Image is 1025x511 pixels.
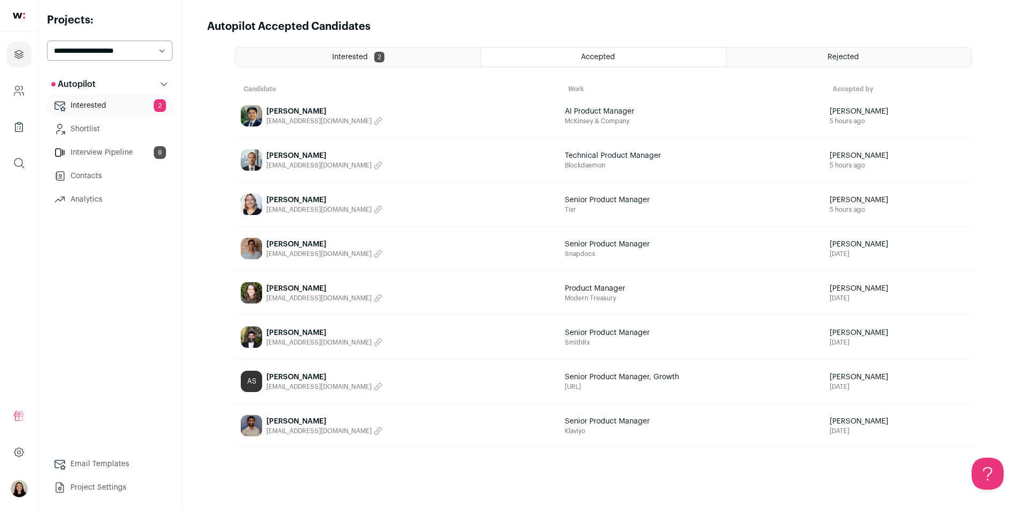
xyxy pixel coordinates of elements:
span: [EMAIL_ADDRESS][DOMAIN_NAME] [266,338,372,347]
span: [PERSON_NAME] [830,150,966,161]
span: Senior Product Manager, Growth [565,372,693,382]
a: [PERSON_NAME] [EMAIL_ADDRESS][DOMAIN_NAME] [235,94,559,137]
span: [PERSON_NAME] [266,150,382,161]
span: 5 hours ago [830,205,966,214]
div: AS [241,371,262,392]
a: Contacts [47,165,172,187]
img: 3a48683af0f6174b6df7791560c06010fdaec50fb1fcdf02f39e1c52281a896c.jpg [241,149,262,171]
a: Project Settings [47,477,172,498]
button: [EMAIL_ADDRESS][DOMAIN_NAME] [266,205,382,214]
button: [EMAIL_ADDRESS][DOMAIN_NAME] [266,338,382,347]
span: Senior Product Manager [565,328,693,338]
a: AS [PERSON_NAME] [EMAIL_ADDRESS][DOMAIN_NAME] [235,360,559,403]
span: AI Product Manager [565,106,693,117]
h1: Autopilot Accepted Candidates [207,19,370,34]
button: [EMAIL_ADDRESS][DOMAIN_NAME] [266,294,382,302]
span: [DATE] [830,382,966,391]
a: [PERSON_NAME] [EMAIL_ADDRESS][DOMAIN_NAME] [235,227,559,270]
span: 8 [154,146,166,159]
p: Autopilot [51,78,96,91]
a: [PERSON_NAME] [EMAIL_ADDRESS][DOMAIN_NAME] [235,183,559,226]
span: [EMAIL_ADDRESS][DOMAIN_NAME] [266,294,372,302]
a: [PERSON_NAME] [EMAIL_ADDRESS][DOMAIN_NAME] [235,316,559,358]
span: Senior Product Manager [565,195,693,205]
th: Accepted by [824,84,972,94]
span: [PERSON_NAME] [830,372,966,382]
img: b89dfe4d5d060092c52a54ef4b4c0d1130921b7b90201ca6ee8db1a28ebfc9dd.jpg [241,415,262,436]
a: Email Templates [47,453,172,475]
img: 4a182cc6971f688bb6d8dfd5816b1779226ec34e8b348e7fbbf58f6a6908814e.jpg [241,105,262,126]
span: SmithRx [565,338,819,347]
img: b2296856a51edce7719bb2030b60d6fc778982ba5f9e8addb73c885b8a29f45e.jpg [241,282,262,304]
img: 14337076-medium_jpg [11,480,28,497]
span: [EMAIL_ADDRESS][DOMAIN_NAME] [266,205,372,214]
img: wellfound-shorthand-0d5821cbd27db2630d0214b213865d53afaa358527fdda9d0ea32b1df1b89c2c.svg [13,13,25,19]
button: [EMAIL_ADDRESS][DOMAIN_NAME] [266,427,382,435]
a: Interested2 [47,95,172,116]
span: [PERSON_NAME] [266,416,382,427]
img: e593c7b5bcff0abae627b0371f1939b93fe23c06e670834f238590b9900dd5ef.jpg [241,326,262,348]
span: [EMAIL_ADDRESS][DOMAIN_NAME] [266,250,372,258]
iframe: Help Scout Beacon - Open [972,458,1004,490]
a: Interview Pipeline8 [47,142,172,163]
span: 2 [374,52,384,62]
span: [PERSON_NAME] [830,195,966,205]
span: McKinsey & Company [565,117,819,125]
img: 4cefe2b034f90261d4eaf9910281daaa119091cb78b5a837d5939b10bc3cf4e8.jpg [241,194,262,215]
span: [PERSON_NAME] [266,328,382,338]
span: Interested [332,53,368,61]
span: [PERSON_NAME] [830,239,966,250]
span: Klaviyo [565,427,819,435]
a: Analytics [47,189,172,210]
span: Senior Product Manager [565,239,693,250]
span: [PERSON_NAME] [830,106,966,117]
th: Candidate [235,84,559,94]
span: [PERSON_NAME] [266,283,382,294]
button: Autopilot [47,74,172,95]
span: [DATE] [830,250,966,258]
a: Interested 2 [235,47,480,67]
a: Projects [6,42,31,67]
span: Tixr [565,205,819,214]
span: Accepted [581,53,615,61]
button: [EMAIL_ADDRESS][DOMAIN_NAME] [266,117,382,125]
th: Work [559,84,824,94]
a: Rejected [727,47,971,67]
span: 5 hours ago [830,117,966,125]
span: [EMAIL_ADDRESS][DOMAIN_NAME] [266,161,372,170]
span: [DATE] [830,294,966,302]
span: [EMAIL_ADDRESS][DOMAIN_NAME] [266,427,372,435]
span: Senior Product Manager [565,416,693,427]
span: 2 [154,99,166,112]
span: [PERSON_NAME] [830,283,966,294]
a: Shortlist [47,118,172,140]
button: Open dropdown [11,480,28,497]
span: [PERSON_NAME] [830,328,966,338]
span: [DATE] [830,427,966,435]
img: 34a696b2e6bc7af158c21d5b8ccd291be2eac0344a83663fc43a446aecbd9b83 [241,238,262,259]
span: [PERSON_NAME] [266,372,382,382]
span: Modern Treasury [565,294,819,302]
span: Product Manager [565,283,693,294]
span: Snapdocs [565,250,819,258]
button: [EMAIL_ADDRESS][DOMAIN_NAME] [266,250,382,258]
span: Rejected [827,53,859,61]
a: Company Lists [6,114,31,140]
a: Company and ATS Settings [6,78,31,103]
h2: Projects: [47,13,172,28]
span: Technical Product Manager [565,150,693,161]
a: [PERSON_NAME] [EMAIL_ADDRESS][DOMAIN_NAME] [235,139,559,181]
span: [PERSON_NAME] [266,195,382,205]
span: 5 hours ago [830,161,966,170]
span: [EMAIL_ADDRESS][DOMAIN_NAME] [266,382,372,391]
span: [EMAIL_ADDRESS][DOMAIN_NAME] [266,117,372,125]
span: [PERSON_NAME] [830,416,966,427]
button: [EMAIL_ADDRESS][DOMAIN_NAME] [266,382,382,391]
span: [URL] [565,382,819,391]
a: [PERSON_NAME] [EMAIL_ADDRESS][DOMAIN_NAME] [235,404,559,447]
span: [PERSON_NAME] [266,239,382,250]
span: [DATE] [830,338,966,347]
a: [PERSON_NAME] [EMAIL_ADDRESS][DOMAIN_NAME] [235,272,559,314]
span: [PERSON_NAME] [266,106,382,117]
button: [EMAIL_ADDRESS][DOMAIN_NAME] [266,161,382,170]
